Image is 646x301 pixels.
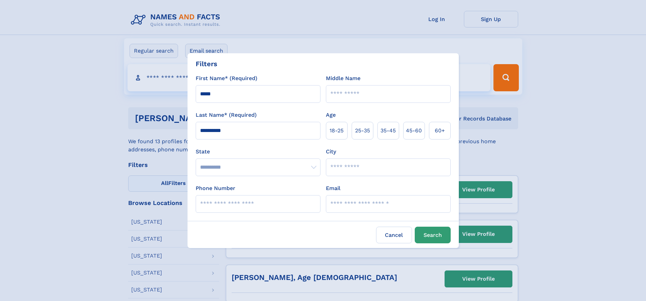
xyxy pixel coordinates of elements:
label: City [326,148,336,156]
button: Search [415,227,451,243]
label: Middle Name [326,74,360,82]
label: State [196,148,320,156]
label: First Name* (Required) [196,74,257,82]
label: Last Name* (Required) [196,111,257,119]
span: 18‑25 [330,127,344,135]
label: Email [326,184,340,192]
label: Age [326,111,336,119]
span: 45‑60 [406,127,422,135]
div: Filters [196,59,217,69]
label: Cancel [376,227,412,243]
span: 25‑35 [355,127,370,135]
label: Phone Number [196,184,235,192]
span: 60+ [435,127,445,135]
span: 35‑45 [380,127,396,135]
